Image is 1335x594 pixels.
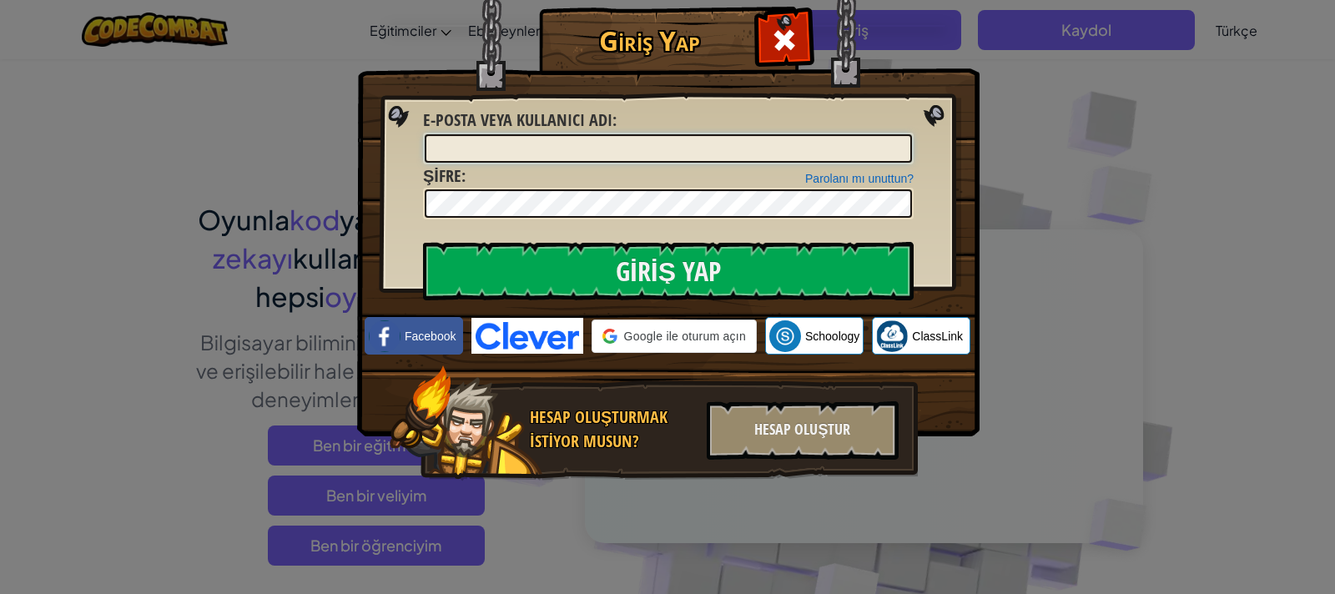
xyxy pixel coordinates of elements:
input: Giriş Yap [423,242,914,300]
label: : [423,164,466,189]
img: schoology.png [769,320,801,352]
div: Hesap Oluştur [707,401,899,460]
span: Schoology [805,328,859,345]
span: E-posta veya kullanıcı adı [423,108,612,131]
a: Parolanı mı unuttun? [805,172,914,185]
span: Facebook [405,328,456,345]
img: clever-logo-blue.png [471,318,583,354]
span: Şifre [423,164,461,187]
div: Google ile oturum açın [592,320,757,353]
span: ClassLink [912,328,963,345]
h1: Giriş Yap [543,26,756,55]
span: Google ile oturum açın [624,328,746,345]
label: : [423,108,617,133]
img: classlink-logo-small.png [876,320,908,352]
img: facebook_small.png [369,320,400,352]
div: Hesap oluşturmak istiyor musun? [530,405,697,453]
